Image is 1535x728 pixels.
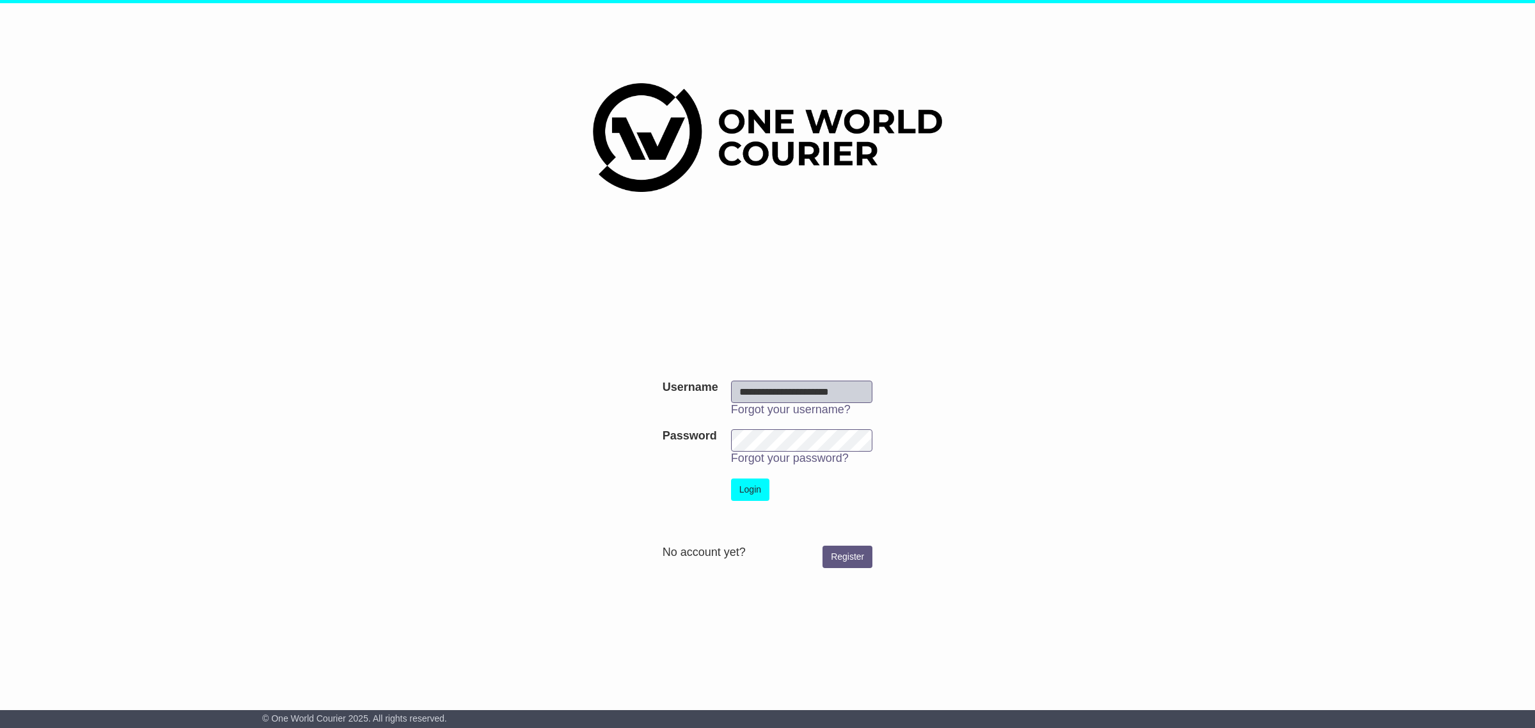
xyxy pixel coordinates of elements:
a: Forgot your username? [731,403,851,416]
img: One World [593,83,942,192]
label: Username [663,381,718,395]
div: No account yet? [663,546,873,560]
label: Password [663,429,717,443]
span: © One World Courier 2025. All rights reserved. [262,713,447,724]
a: Forgot your password? [731,452,849,464]
button: Login [731,479,769,501]
a: Register [823,546,872,568]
